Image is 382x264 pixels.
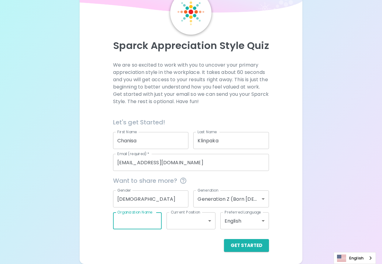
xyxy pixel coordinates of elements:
label: Email (required) [117,151,150,156]
div: Language [334,252,376,264]
div: English [220,212,269,229]
label: Gender [117,188,131,193]
p: Sparck Appreciation Style Quiz [87,40,295,52]
p: We are so excited to work with you to uncover your primary appreciation style in the workplace. I... [113,61,269,105]
label: Last Name [198,129,217,134]
h6: Let's get Started! [113,117,269,127]
label: Organization Name [117,210,153,215]
a: English [334,252,376,264]
label: Current Position [171,210,200,215]
span: Want to share more? [113,176,269,186]
label: First Name [117,129,137,134]
label: Generation [198,188,219,193]
label: Preferred Language [225,210,261,215]
svg: This information is completely confidential and only used for aggregated appreciation studies at ... [180,177,187,184]
div: Generation Z (Born [DEMOGRAPHIC_DATA] - [DEMOGRAPHIC_DATA]) [193,190,269,207]
button: Get Started [224,239,269,252]
aside: Language selected: English [334,252,376,264]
